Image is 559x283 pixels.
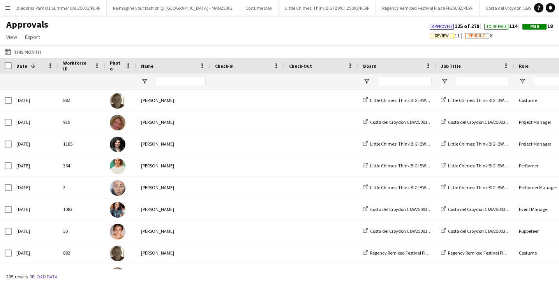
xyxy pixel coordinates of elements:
span: Role [519,63,529,69]
span: Little Chimes: Think BIG! BWCH25003/PERF [370,141,454,147]
span: Little Chimes: Think BIG! BWCH25003/PERF [448,185,532,190]
img: Giuseppe Maisto [110,158,125,174]
div: [PERSON_NAME] [136,155,210,176]
a: Little Chimes: Think BIG! BWCH25003/PERF [441,141,532,147]
span: Check-Out [289,63,312,69]
div: 882 [58,242,105,264]
div: 364 [58,155,105,176]
span: Regency Remixed Festival Place FP25002/PERF [370,250,461,256]
button: Costume Day [239,0,279,16]
span: 114 [484,23,522,30]
button: This Month [3,47,42,56]
span: Workforce ID [63,60,91,72]
img: Georgie Craft [110,137,125,152]
span: 11 [430,32,465,39]
a: Costa del Croydon C&W25003/PERF [363,206,438,212]
a: Little Chimes: Think BIG! BWCH25003/PERF [363,163,454,169]
img: Grace Halliday [110,115,125,130]
span: Check-In [215,63,234,69]
div: [DATE] [12,133,58,155]
span: Costa del Croydon C&W25003/PERF [370,206,438,212]
div: 1185 [58,133,105,155]
img: Faye freeman [110,93,125,109]
div: [DATE] [12,242,58,264]
div: [DATE] [12,177,58,198]
span: Little Chimes: Think BIG! BWCH25003/PERF [448,141,532,147]
button: Open Filter Menu [519,78,526,85]
div: [PERSON_NAME] [136,199,210,220]
button: Open Filter Menu [363,78,370,85]
button: Open Filter Menu [141,78,148,85]
div: [PERSON_NAME] [136,242,210,264]
a: Little Chimes: Think BIG! BWCH25003/PERF [441,163,532,169]
span: Little Chimes: Think BIG! BWCH25003/PERF [370,163,454,169]
span: Costa del Croydon C&W25003/PERF [370,119,438,125]
span: 8 [465,32,493,39]
img: Stu Bowden [110,180,125,196]
a: Little Chimes: Think BIG! BWCH25003/PERF [441,185,532,190]
a: Export [22,32,43,42]
a: Regency Remixed Festival Place FP25002/PERF [363,250,461,256]
span: Job Title [441,63,461,69]
span: Name [141,63,153,69]
span: Costa del Croydon C&W25003/PERF [448,228,516,234]
a: Costa del Croydon C&W25003/PERF [363,119,438,125]
img: Katie Tranter [110,224,125,239]
span: Costa del Croydon C&W25003/PERF [448,119,516,125]
a: Costa del Croydon C&W25003/PERF [363,228,438,234]
div: [DATE] [12,90,58,111]
span: To Be Paid [487,24,506,29]
div: [DATE] [12,220,58,242]
div: 919 [58,111,105,133]
button: Reload data [28,272,59,281]
a: Costa del Croydon C&W25003/PERF [441,206,516,212]
div: 1083 [58,199,105,220]
div: 2 [58,177,105,198]
span: Costa del Croydon C&W25003/PERF [448,206,516,212]
a: View [3,32,20,42]
a: Costa del Croydon C&W25003/PERF [441,119,516,125]
div: [DATE] [12,111,58,133]
span: 125 of 278 [430,23,484,30]
button: Little Chimes: Think BIG! BWCH25003/PERF [279,0,376,16]
span: Export [25,33,40,40]
span: Little Chimes: Think BIG! BWCH25003/PERF [448,97,532,103]
span: Paid [530,24,539,29]
button: Reimagine your fashion @ [GEOGRAPHIC_DATA] - MAN25002 [107,0,239,16]
span: Little Chimes: Think BIG! BWCH25003/PERF [370,185,454,190]
div: [DATE] [12,199,58,220]
div: 882 [58,90,105,111]
div: [PERSON_NAME] [136,177,210,198]
a: Costa del Croydon C&W25003/PERF [441,228,516,234]
span: Pending [469,33,486,39]
input: Job Title Filter Input [455,77,510,86]
span: Regency Remixed Festival Place FP25002/PERF [448,250,539,256]
input: Name Filter Input [155,77,206,86]
div: [DATE] [12,155,58,176]
span: View [6,33,17,40]
a: Little Chimes: Think BIG! BWCH25003/PERF [363,185,454,190]
span: Photo [110,60,122,72]
div: [PERSON_NAME] [136,111,210,133]
span: 18 [522,23,553,30]
div: 50 [58,220,105,242]
a: Little Chimes: Think BIG! BWCH25003/PERF [363,97,454,103]
button: Regency Remixed Festival Place FP25002/PERF [376,0,480,16]
div: [PERSON_NAME] [136,220,210,242]
div: [PERSON_NAME] [136,133,210,155]
span: Little Chimes: Think BIG! BWCH25003/PERF [370,97,454,103]
img: Kacherelle Brown [110,202,125,218]
a: Little Chimes: Think BIG! BWCH25003/PERF [363,141,454,147]
span: Date [16,63,27,69]
span: Review [435,33,449,39]
span: Board [363,63,377,69]
a: Little Chimes: Think BIG! BWCH25003/PERF [441,97,532,103]
span: Approved [432,24,452,29]
a: Regency Remixed Festival Place FP25002/PERF [441,250,539,256]
input: Board Filter Input [377,77,432,86]
img: Faye freeman [110,246,125,261]
span: Little Chimes: Think BIG! BWCH25003/PERF [448,163,532,169]
span: Costa del Croydon C&W25003/PERF [370,228,438,234]
img: Tascha Hosking [110,267,125,283]
button: Caledonia Park Oz Summer CAL25001/PERF [8,0,107,16]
